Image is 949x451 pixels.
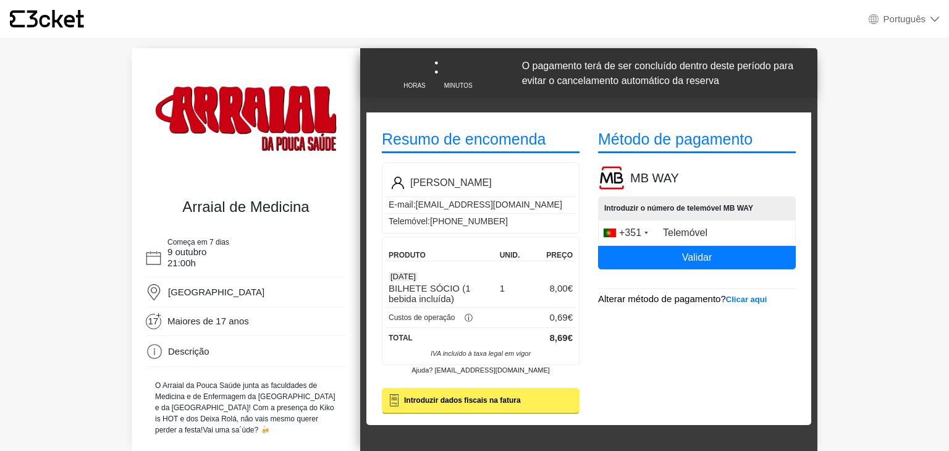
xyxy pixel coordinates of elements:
p: E-mail: [386,197,576,213]
div: +351 [604,221,652,245]
span: [DATE] [389,272,418,281]
span: + [155,312,162,318]
b: Clicar aqui [726,295,767,304]
p: € [531,331,573,345]
p: Método de pagamento [598,128,796,153]
p: Custos de operação [389,312,455,323]
span: HORAS [393,81,437,90]
p: Telemóvel: [386,214,576,230]
p: [PERSON_NAME] [410,175,492,190]
p: O pagamento terá de ser concluído dentro deste período para evitar o cancelamento automático da r... [522,59,808,88]
span: Descrição [168,346,209,356]
data-tag: [EMAIL_ADDRESS][DOMAIN_NAME] [416,200,562,209]
p: 1 [497,283,528,293]
data-tag: [PHONE_NUMBER] [430,216,508,226]
img: Pgo8IS0tIEdlbmVyYXRvcjogQWRvYmUgSWxsdXN0cmF0b3IgMTkuMC4wLCBTVkcgRXhwb3J0IFBsdWctSW4gLiBTVkcgVmVyc... [392,177,404,189]
span: 9 outubro 21:00h [167,247,206,268]
span: Maiores de 17 anos [167,316,249,327]
h5: MB WAY [630,171,679,185]
span: Começa em 7 dias [167,238,229,247]
span: [GEOGRAPHIC_DATA] [168,287,264,297]
span: 8,69 [549,332,567,343]
button: ⓘ [455,310,482,327]
p: € [528,311,573,325]
label: Telemóvel [660,229,711,237]
p: BILHETE SÓCIO (1 bebida incluída) [389,283,494,304]
img: 22d9fe1a39b24931814a95254e6a5dd4.webp [143,70,349,186]
p: Total [389,332,525,344]
span: 0,69 [549,312,567,322]
p: Produto [389,250,494,261]
img: mbway.1e3ecf15.png [599,166,624,190]
p: Ajuda? [EMAIL_ADDRESS][DOMAIN_NAME] [382,365,580,376]
button: Alterar método de pagamento?Clicar aqui [598,292,767,306]
p: unid. [500,250,525,261]
button: Validar [598,246,796,269]
p: 8,00€ [528,283,573,293]
p: Preço [531,250,573,261]
span: MINUTOS [436,81,480,90]
div: Portugal: +351 [599,221,652,245]
g: {' '} [10,11,25,28]
button: Introduzir dados fiscais na fatura [382,388,580,413]
div: ⓘ [455,312,482,324]
p: IVA incluído à taxa legal em vigor [395,348,567,359]
span: 17 [148,316,162,330]
h4: Arraial de Medicina [149,198,343,216]
p: Resumo de encomenda [382,128,580,153]
b: Introduzir dados fiscais na fatura [404,395,521,406]
span: Introduzir o número de telemóvel MB WAY [604,204,753,213]
span: O Arraial da Pouca Saúde junta as faculdades de Medicina e de Enfermagem da [GEOGRAPHIC_DATA] e d... [155,381,335,434]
